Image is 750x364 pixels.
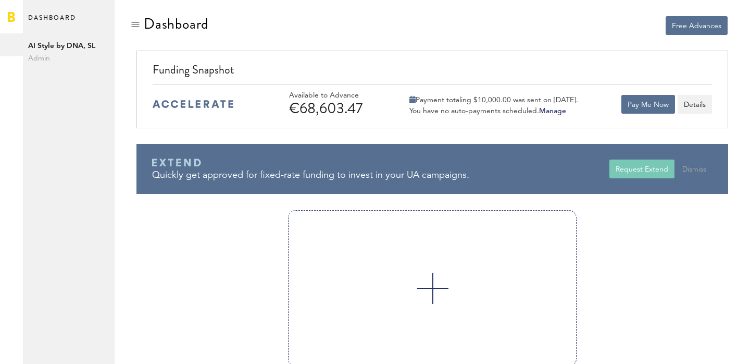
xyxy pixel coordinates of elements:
button: Free Advances [666,16,728,35]
button: Request Extend [609,160,674,178]
div: Available to Advance [289,91,388,100]
div: Quickly get approved for fixed-rate funding to invest in your UA campaigns. [152,169,610,182]
button: Pay Me Now [621,95,675,114]
div: Dashboard [144,16,208,32]
span: AI Style by DNA, SL [28,40,109,52]
div: You have no auto-payments scheduled. [409,106,578,116]
img: Braavo Extend [152,159,201,167]
iframe: Opens a widget where you can find more information [669,333,740,359]
button: Details [678,95,712,114]
div: Payment totaling $10,000.00 was sent on [DATE]. [409,95,578,105]
span: Dashboard [28,11,76,33]
div: €68,603.47 [289,100,388,117]
a: Manage [539,107,566,115]
div: Funding Snapshot [153,62,712,84]
img: accelerate-medium-blue-logo.svg [153,100,233,108]
button: Dismiss [676,160,712,178]
span: Admin [28,52,109,65]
